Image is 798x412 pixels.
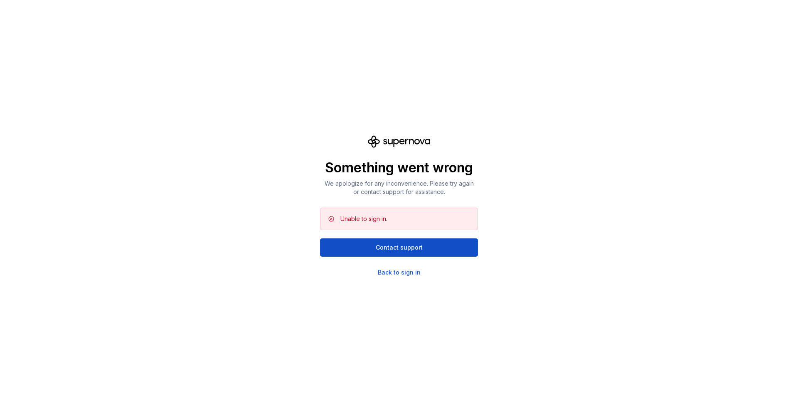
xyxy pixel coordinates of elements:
button: Contact support [320,238,478,257]
div: Unable to sign in. [340,215,387,223]
span: Contact support [376,243,423,252]
p: We apologize for any inconvenience. Please try again or contact support for assistance. [320,179,478,196]
a: Back to sign in [378,268,421,277]
p: Something went wrong [320,159,478,176]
